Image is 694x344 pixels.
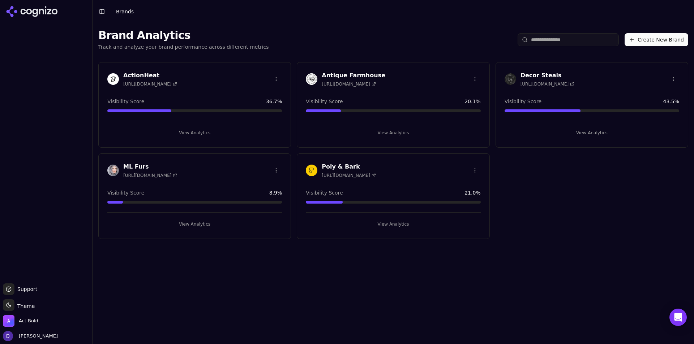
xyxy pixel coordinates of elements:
span: Visibility Score [107,98,144,105]
img: Decor Steals [505,73,516,85]
img: David White [3,331,13,341]
h3: ML Furs [123,162,177,171]
img: ML Furs [107,165,119,176]
img: ActionHeat [107,73,119,85]
span: [URL][DOMAIN_NAME] [322,173,376,178]
img: Antique Farmhouse [306,73,317,85]
span: Visibility Score [306,189,343,196]
img: Act Bold [3,315,14,327]
button: Create New Brand [625,33,688,46]
button: View Analytics [306,127,480,139]
img: Poly & Bark [306,165,317,176]
h3: Poly & Bark [322,162,376,171]
span: Theme [14,303,35,309]
button: View Analytics [306,218,480,230]
span: Visibility Score [505,98,541,105]
span: [URL][DOMAIN_NAME] [123,81,177,87]
span: 43.5 % [663,98,679,105]
span: [URL][DOMAIN_NAME] [322,81,376,87]
span: Support [14,286,37,293]
div: Open Intercom Messenger [669,309,687,326]
button: View Analytics [505,127,679,139]
p: Track and analyze your brand performance across different metrics [98,43,269,51]
span: [PERSON_NAME] [16,333,58,339]
button: View Analytics [107,218,282,230]
nav: breadcrumb [116,8,134,15]
span: 21.0 % [464,189,480,196]
button: Open organization switcher [3,315,38,327]
h3: ActionHeat [123,71,177,80]
h1: Brand Analytics [98,29,269,42]
button: View Analytics [107,127,282,139]
span: [URL][DOMAIN_NAME] [520,81,574,87]
span: Act Bold [19,318,38,324]
span: 20.1 % [464,98,480,105]
button: Open user button [3,331,58,341]
h3: Antique Farmhouse [322,71,385,80]
span: 36.7 % [266,98,282,105]
span: 8.9 % [269,189,282,196]
h3: Decor Steals [520,71,574,80]
span: Visibility Score [306,98,343,105]
span: Visibility Score [107,189,144,196]
span: [URL][DOMAIN_NAME] [123,173,177,178]
span: Brands [116,9,134,14]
